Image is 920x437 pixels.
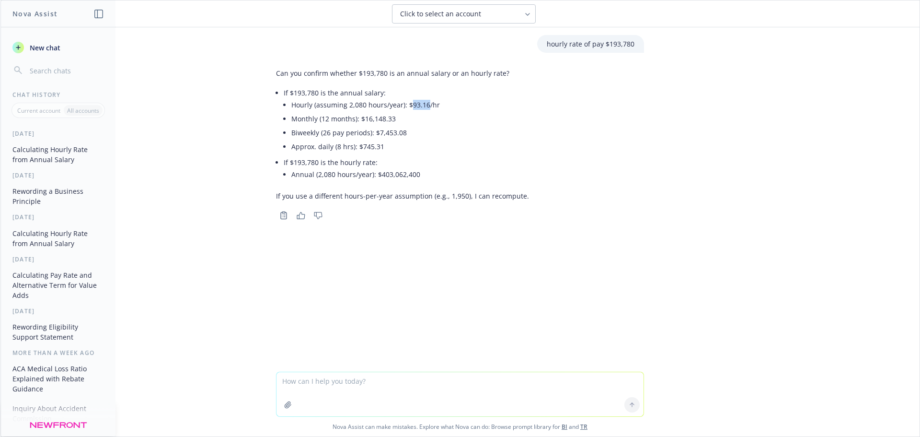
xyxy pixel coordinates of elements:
button: Calculating Hourly Rate from Annual Salary [9,142,108,167]
button: Click to select an account [392,4,536,24]
p: All accounts [67,106,99,115]
button: Calculating Pay Rate and Alternative Term for Value Adds [9,267,108,303]
div: [DATE] [1,171,115,179]
p: hourly rate of pay $193,780 [547,39,634,49]
p: Current account [17,106,60,115]
button: Rewording Eligibility Support Statement [9,319,108,345]
li: Monthly (12 months): $16,148.33 [291,112,529,126]
span: Click to select an account [400,9,481,19]
a: BI [562,423,567,431]
div: [DATE] [1,213,115,221]
div: [DATE] [1,307,115,315]
button: Calculating Hourly Rate from Annual Salary [9,225,108,251]
button: New chat [9,39,108,56]
div: Chat History [1,91,115,99]
input: Search chats [28,64,104,77]
p: If $193,780 is the annual salary: [284,88,529,98]
svg: Copy to clipboard [279,211,288,220]
div: More than a week ago [1,349,115,357]
a: TR [580,423,587,431]
button: Inquiry About Accident Commission [9,401,108,426]
button: Thumbs down [310,209,326,222]
li: Approx. daily (8 hrs): $745.31 [291,140,529,154]
span: Nova Assist can make mistakes. Explore what Nova can do: Browse prompt library for and [4,417,916,437]
li: Biweekly (26 pay periods): $7,453.08 [291,126,529,140]
button: ACA Medical Loss Ratio Explained with Rebate Guidance [9,361,108,397]
h1: Nova Assist [12,9,57,19]
p: Can you confirm whether $193,780 is an annual salary or an hourly rate? [276,68,529,78]
p: If $193,780 is the hourly rate: [284,157,529,167]
li: Hourly (assuming 2,080 hours/year): $93.16/hr [291,98,529,112]
div: [DATE] [1,255,115,263]
p: If you use a different hours-per-year assumption (e.g., 1,950), I can recompute. [276,191,529,201]
div: [DATE] [1,130,115,138]
button: Rewording a Business Principle [9,183,108,209]
span: New chat [28,43,60,53]
li: Annual (2,080 hours/year): $403,062,400 [291,167,529,181]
